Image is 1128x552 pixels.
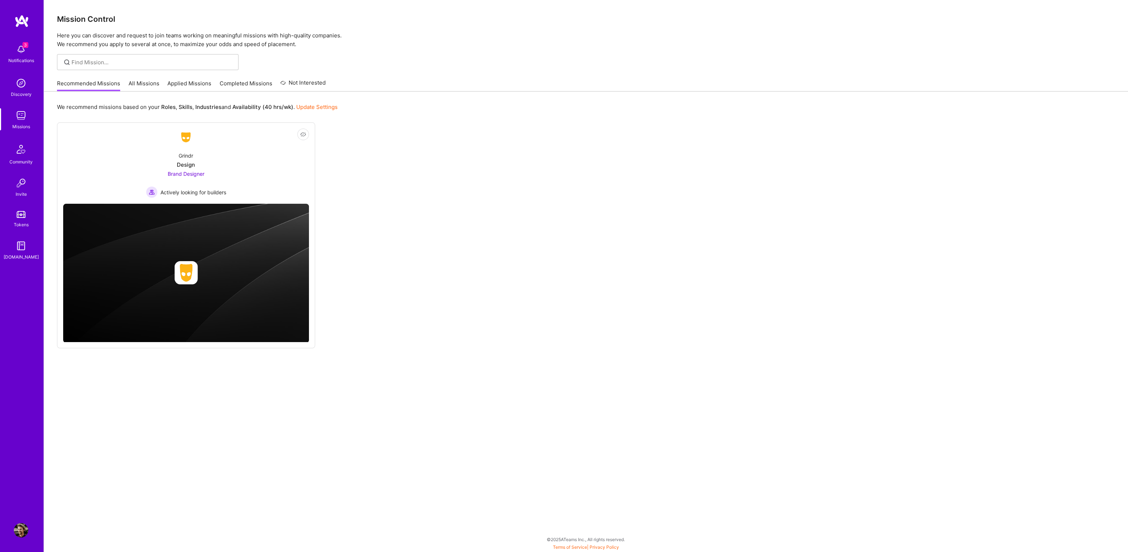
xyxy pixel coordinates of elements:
[195,103,221,110] b: Industries
[14,76,28,90] img: discovery
[14,221,29,228] div: Tokens
[57,103,338,111] p: We recommend missions based on your , , and .
[232,103,293,110] b: Availability (40 hrs/wk)
[296,103,338,110] a: Update Settings
[14,42,28,57] img: bell
[161,103,176,110] b: Roles
[177,161,195,169] div: Design
[15,15,29,28] img: logo
[553,544,619,550] span: |
[160,188,226,196] span: Actively looking for builders
[12,123,30,130] div: Missions
[220,80,272,92] a: Completed Missions
[11,90,32,98] div: Discovery
[23,42,28,48] span: 3
[57,80,120,92] a: Recommended Missions
[57,31,1115,49] p: Here you can discover and request to join teams working on meaningful missions with high-quality ...
[14,239,28,253] img: guide book
[168,171,204,177] span: Brand Designer
[12,141,30,158] img: Community
[129,80,159,92] a: All Missions
[146,186,158,198] img: Actively looking for builders
[590,544,619,550] a: Privacy Policy
[8,57,34,64] div: Notifications
[14,176,28,190] img: Invite
[179,152,193,159] div: Grindr
[12,523,30,537] a: User Avatar
[14,523,28,537] img: User Avatar
[63,58,71,66] i: icon SearchGrey
[17,211,25,218] img: tokens
[174,261,197,284] img: Company logo
[16,190,27,198] div: Invite
[14,108,28,123] img: teamwork
[63,204,309,342] img: cover
[72,58,233,66] input: Find Mission...
[63,129,309,198] a: Company LogoGrindrDesignBrand Designer Actively looking for buildersActively looking for builders
[179,103,192,110] b: Skills
[9,158,33,166] div: Community
[4,253,39,261] div: [DOMAIN_NAME]
[280,78,326,92] a: Not Interested
[167,80,211,92] a: Applied Missions
[57,15,1115,24] h3: Mission Control
[44,530,1128,548] div: © 2025 ATeams Inc., All rights reserved.
[553,544,587,550] a: Terms of Service
[177,131,195,144] img: Company Logo
[300,131,306,137] i: icon EyeClosed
